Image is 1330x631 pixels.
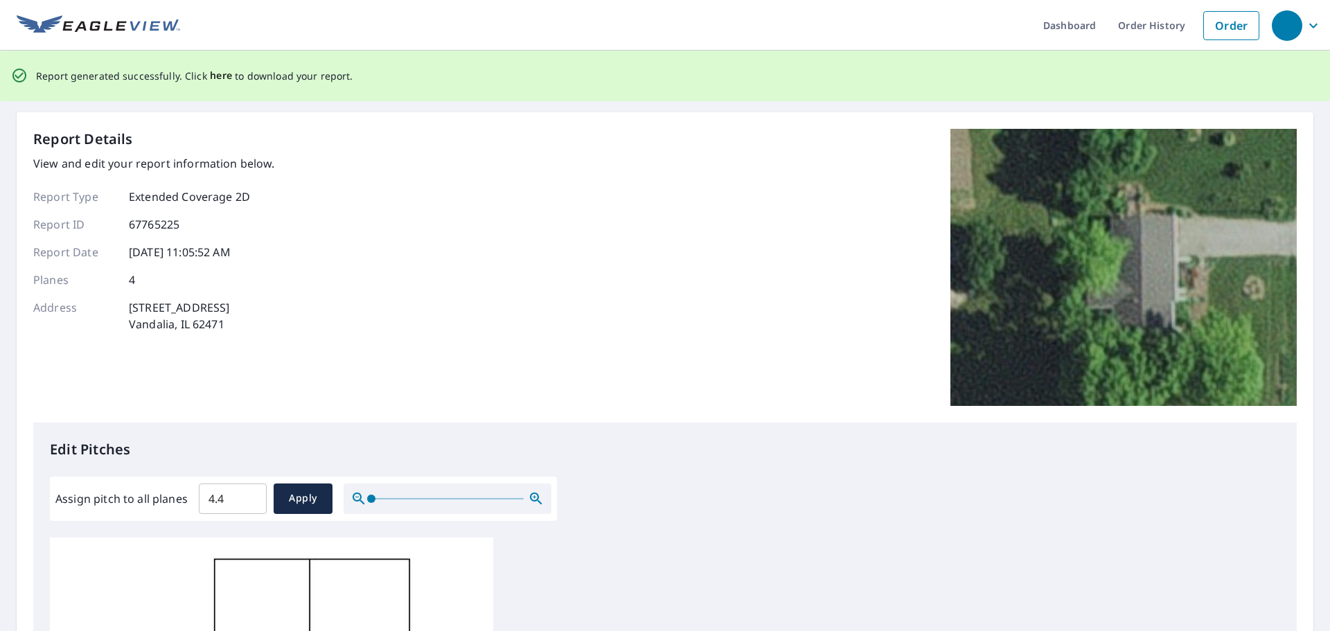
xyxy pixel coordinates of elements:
a: Order [1203,11,1259,40]
button: here [210,67,233,85]
p: 4 [129,272,135,288]
p: Report Type [33,188,116,205]
p: Report ID [33,216,116,233]
p: View and edit your report information below. [33,155,275,172]
p: Planes [33,272,116,288]
label: Assign pitch to all planes [55,490,188,507]
p: Edit Pitches [50,439,1280,460]
span: Apply [285,490,321,507]
p: Report Details [33,129,133,150]
input: 00.0 [199,479,267,518]
p: 67765225 [129,216,179,233]
img: Top image [950,129,1297,406]
p: [STREET_ADDRESS] Vandalia, IL 62471 [129,299,229,332]
p: Report generated successfully. Click to download your report. [36,67,353,85]
p: Address [33,299,116,332]
img: EV Logo [17,15,180,36]
p: Extended Coverage 2D [129,188,250,205]
p: [DATE] 11:05:52 AM [129,244,231,260]
p: Report Date [33,244,116,260]
button: Apply [274,483,332,514]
